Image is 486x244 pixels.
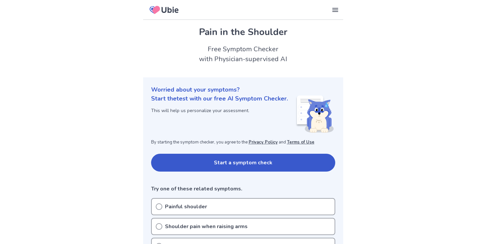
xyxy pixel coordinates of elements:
p: Shoulder pain when raising arms [165,223,248,230]
h2: Free Symptom Checker with Physician-supervised AI [143,44,343,64]
p: Painful shoulder [165,203,207,211]
a: Privacy Policy [249,139,278,145]
a: Terms of Use [287,139,314,145]
p: Try one of these related symptoms. [151,185,335,193]
p: Worried about your symptoms? [151,85,335,94]
p: By starting the symptom checker, you agree to the and [151,139,335,146]
h1: Pain in the Shoulder [151,25,335,39]
button: Start a symptom check [151,154,335,172]
img: Shiba [296,96,334,133]
p: This will help us personalize your assessment. [151,107,288,114]
p: Start the test with our free AI Symptom Checker. [151,94,288,103]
